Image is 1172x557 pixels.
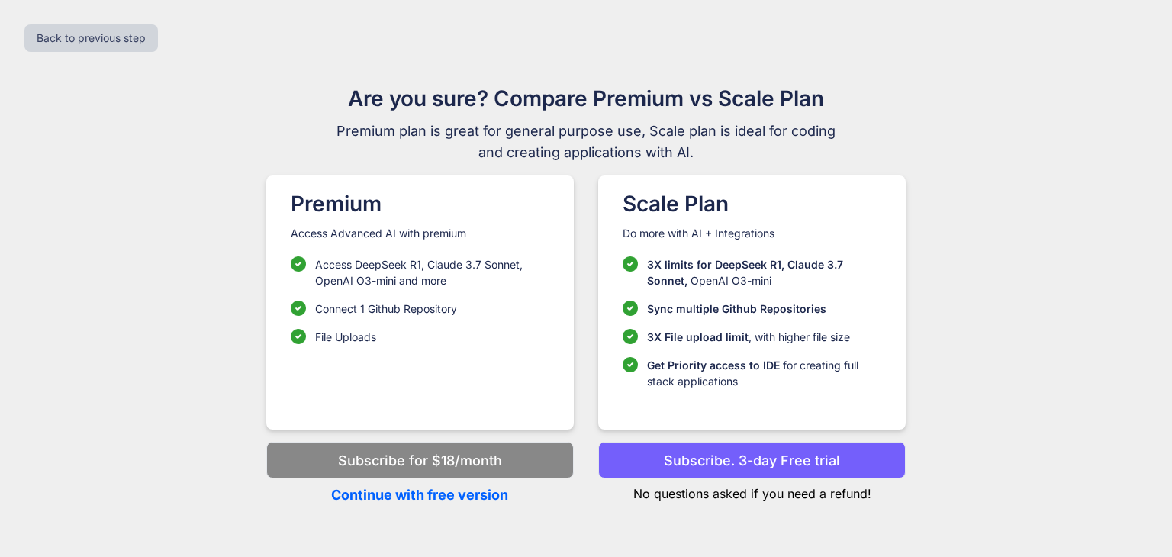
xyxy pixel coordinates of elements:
img: checklist [291,301,306,316]
p: No questions asked if you need a refund! [598,478,906,503]
img: checklist [623,301,638,316]
p: for creating full stack applications [647,357,881,389]
img: checklist [623,256,638,272]
img: checklist [623,357,638,372]
h1: Are you sure? Compare Premium vs Scale Plan [330,82,842,114]
span: 3X limits for DeepSeek R1, Claude 3.7 Sonnet, [647,258,843,287]
p: Access DeepSeek R1, Claude 3.7 Sonnet, OpenAI O3-mini and more [315,256,549,288]
button: Subscribe. 3-day Free trial [598,442,906,478]
p: Sync multiple Github Repositories [647,301,826,317]
p: Connect 1 Github Repository [315,301,457,317]
img: checklist [291,329,306,344]
button: Subscribe for $18/month [266,442,574,478]
span: 3X File upload limit [647,330,749,343]
p: Subscribe. 3-day Free trial [664,450,840,471]
img: checklist [291,256,306,272]
h1: Premium [291,188,549,220]
p: OpenAI O3-mini [647,256,881,288]
span: Premium plan is great for general purpose use, Scale plan is ideal for coding and creating applic... [330,121,842,163]
p: File Uploads [315,329,376,345]
p: Do more with AI + Integrations [623,226,881,241]
p: Continue with free version [266,485,574,505]
h1: Scale Plan [623,188,881,220]
button: Back to previous step [24,24,158,52]
img: checklist [623,329,638,344]
p: , with higher file size [647,329,850,345]
p: Subscribe for $18/month [338,450,502,471]
span: Get Priority access to IDE [647,359,780,372]
p: Access Advanced AI with premium [291,226,549,241]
